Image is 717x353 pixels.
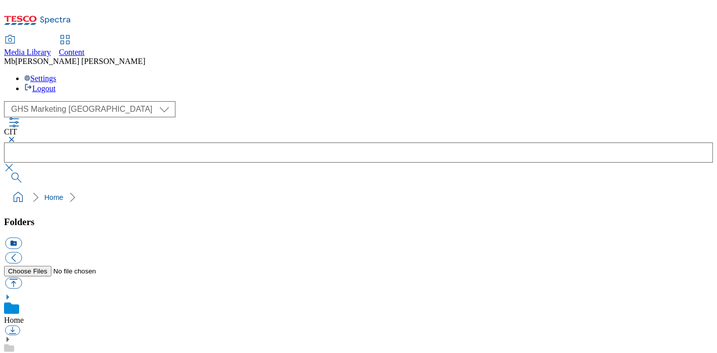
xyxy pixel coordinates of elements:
span: Media Library [4,48,51,56]
span: Content [59,48,85,56]
a: Logout [24,84,55,93]
a: home [10,189,26,205]
nav: breadcrumb [4,188,713,207]
a: Home [44,193,63,201]
span: Mb [4,57,15,65]
span: CIT [4,127,17,136]
h3: Folders [4,217,713,228]
a: Settings [24,74,56,83]
span: [PERSON_NAME] [PERSON_NAME] [15,57,145,65]
a: Content [59,36,85,57]
a: Media Library [4,36,51,57]
a: Home [4,316,24,324]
